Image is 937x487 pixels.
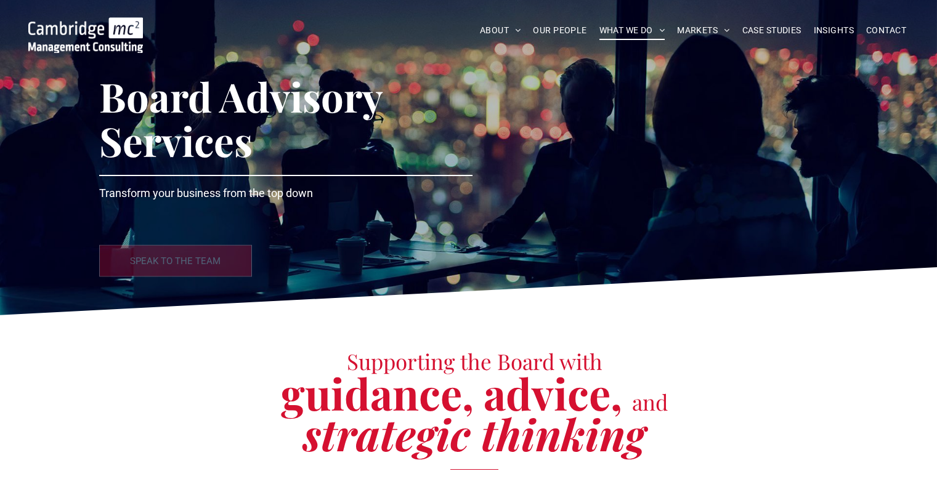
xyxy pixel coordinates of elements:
a: CASE STUDIES [736,21,808,40]
a: MARKETS [671,21,736,40]
a: OUR PEOPLE [527,21,593,40]
span: strategic thinking [303,404,646,462]
span: Transform your business from the top down [99,187,313,199]
a: WHAT WE DO [593,21,671,40]
a: Your Business Transformed | Cambridge Management Consulting [28,19,143,32]
span: and [632,387,668,416]
img: Go to Homepage [28,17,143,53]
a: CONTACT [860,21,912,40]
span: guidance, advice, [281,364,622,422]
span: Supporting the Board with [347,347,602,376]
a: INSIGHTS [808,21,860,40]
a: SPEAK TO THE TEAM [99,245,252,277]
span: SPEAK TO THE TEAM [130,246,221,276]
span: Board Advisory Services [99,70,382,167]
a: ABOUT [474,21,527,40]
